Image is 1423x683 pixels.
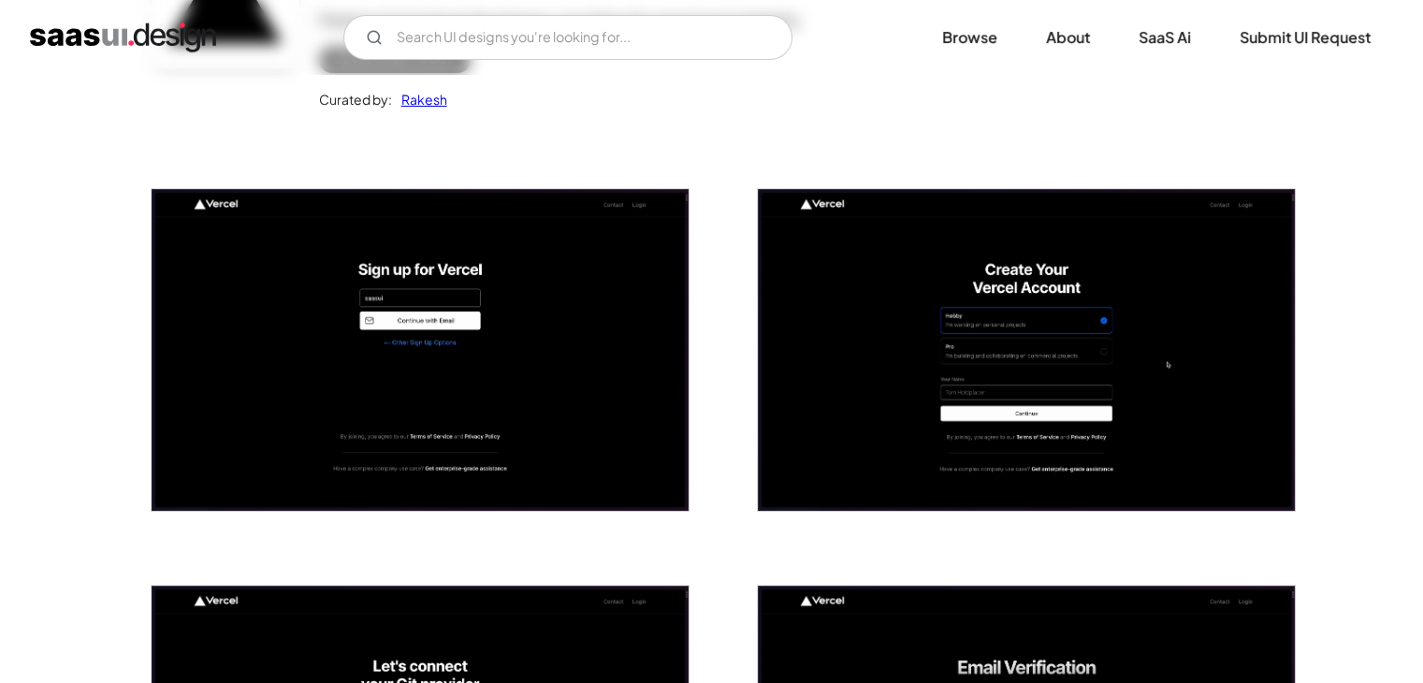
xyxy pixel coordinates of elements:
[1217,17,1393,58] a: Submit UI Request
[152,189,689,511] a: open lightbox
[392,88,447,110] a: Rakesh
[343,15,792,60] form: Email Form
[1116,17,1213,58] a: SaaS Ai
[1024,17,1112,58] a: About
[319,88,392,110] div: Curated by:
[758,189,1295,511] a: open lightbox
[920,17,1020,58] a: Browse
[152,189,689,511] img: 6448d315d9cba48b0ddb4ead_Vercel%20-%20Signup%20for%20Vercel.png
[343,15,792,60] input: Search UI designs you're looking for...
[758,189,1295,511] img: 6448d315e16734e3fbd841ad_Vercel%20-%20Create%20Account.png
[30,22,216,52] a: home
